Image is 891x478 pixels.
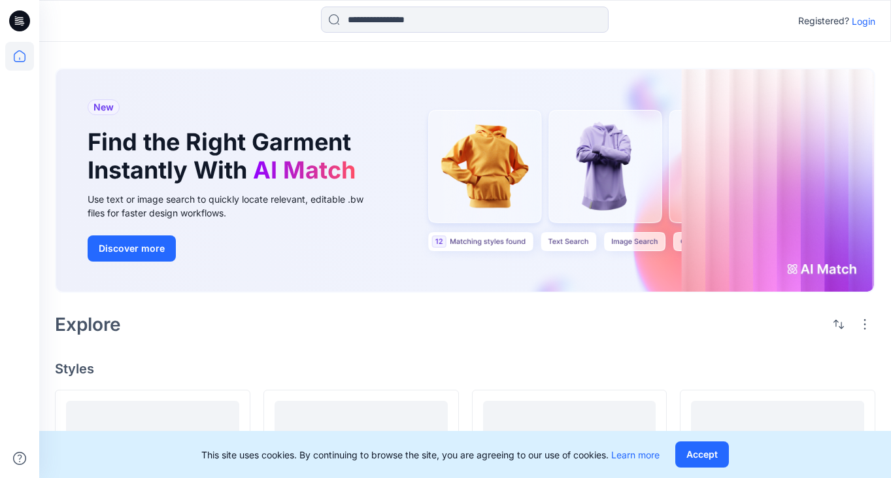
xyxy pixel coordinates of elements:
h4: Styles [55,361,875,377]
button: Discover more [88,235,176,262]
a: Learn more [611,449,660,460]
h1: Find the Right Garment Instantly With [88,128,362,184]
div: Use text or image search to quickly locate relevant, editable .bw files for faster design workflows. [88,192,382,220]
p: Registered? [798,13,849,29]
span: AI Match [253,156,356,184]
button: Accept [675,441,729,468]
p: This site uses cookies. By continuing to browse the site, you are agreeing to our use of cookies. [201,448,660,462]
span: New [93,99,114,115]
p: Login [852,14,875,28]
h2: Explore [55,314,121,335]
